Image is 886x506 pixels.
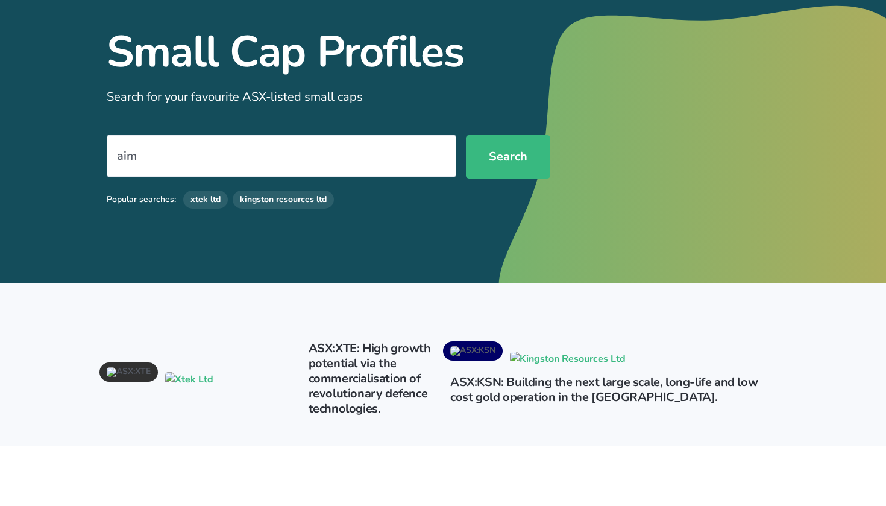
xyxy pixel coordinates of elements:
[233,191,334,209] a: kingston resources ltd
[107,194,176,206] div: Popular searches:
[107,367,151,377] img: ASX:XTE
[107,88,550,106] div: Search for your favourite ASX-listed small caps
[450,374,758,405] a: ASX:KSN: Building the next large scale, long-life and low cost gold operation in the [GEOGRAPHIC_...
[450,346,495,356] img: ASX:KSN
[165,372,213,387] img: Xtek Ltd
[107,135,456,177] input: Search for small cap companies...
[510,352,626,366] img: Kingston Resources Ltd
[183,191,228,209] a: xtek ltd
[107,30,550,74] h1: Small Cap Profiles
[466,135,550,179] button: Search
[309,340,431,417] a: ASX:XTE: High growth potential via the commercialisation of revolutionary defence technologies.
